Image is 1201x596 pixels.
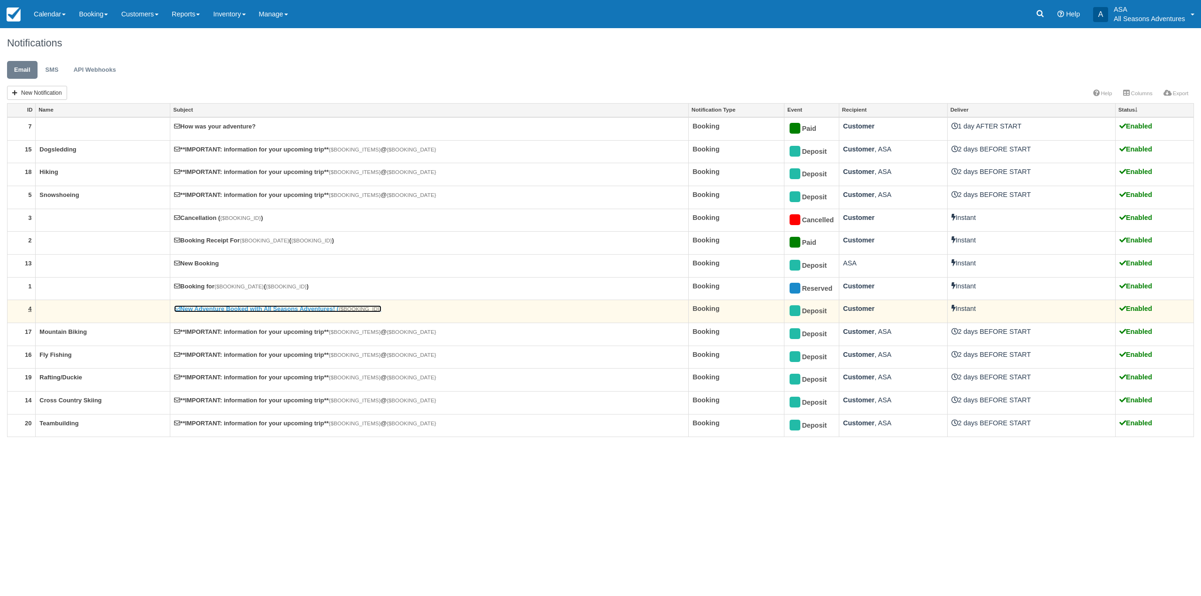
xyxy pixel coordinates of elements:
a: Deliver [948,104,1115,117]
a: Rafting/Duckie [39,374,82,381]
a: 3 [28,214,31,221]
div: Deposit [788,395,827,410]
p: All Seasons Adventures [1114,14,1185,23]
strong: Customer [843,396,874,404]
a: Booking for{$BOOKING_DATE}({$BOOKING_ID}) [174,283,309,290]
a: **IMPORTANT: information for your upcoming trip**{$BOOKING_ITEMS}@{$BOOKING_DATE} [174,328,436,335]
strong: Customer [843,419,874,427]
strong: Customer [843,282,874,290]
strong: Customer [843,191,874,198]
a: 18 [25,168,31,175]
a: New Notification [7,86,67,100]
a: **IMPORTANT: information for your upcoming trip**{$BOOKING_ITEMS}@{$BOOKING_DATE} [174,351,436,358]
div: Paid [788,235,827,250]
strong: {$BOOKING_ITEMS} [329,169,381,175]
a: ID [8,104,35,117]
div: Deposit [788,372,827,387]
div: Deposit [788,418,827,433]
td: 2 days BEFORE START [947,414,1115,437]
a: Export [1158,87,1194,100]
a: Booking Receipt For{$BOOKING_DATE}({$BOOKING_ID}) [174,237,334,244]
td: Instant [947,300,1115,323]
td: 2 days BEFORE START [947,392,1115,415]
strong: {$BOOKING_DATE} [214,283,264,289]
a: New Booking [174,260,219,267]
td: Instant [947,209,1115,232]
a: Mountain Biking [39,328,87,335]
strong: Enabled [1119,259,1152,267]
a: 13 [25,260,31,267]
a: Hiking [39,168,58,175]
strong: Enabled [1119,305,1152,312]
a: SMS [38,61,66,79]
td: 2 days BEFORE START [947,163,1115,186]
a: 5 [28,191,31,198]
a: Recipient [839,104,947,117]
a: 15 [25,146,31,153]
strong: Booking [692,373,720,381]
strong: Customer [843,373,874,381]
strong: {$BOOKING_ID} [220,215,261,221]
a: 16 [25,351,31,358]
strong: Booking [692,236,720,244]
strong: {$BOOKING_DATE} [387,146,436,152]
img: checkfront-main-nav-mini-logo.png [7,8,21,22]
a: How was your adventure? [174,123,256,130]
td: , ASA [839,392,948,415]
a: **IMPORTANT: information for your upcoming trip**{$BOOKING_ITEMS}@{$BOOKING_DATE} [174,420,436,427]
a: Dogsledding [39,146,76,153]
a: **IMPORTANT: information for your upcoming trip**{$BOOKING_ITEMS}@{$BOOKING_DATE} [174,146,436,153]
strong: Booking [692,259,720,267]
strong: Enabled [1119,168,1152,175]
a: Columns [1117,87,1158,100]
strong: Enabled [1119,328,1152,335]
strong: Enabled [1119,282,1152,290]
a: 20 [25,420,31,427]
div: Deposit [788,258,827,273]
td: , ASA [839,414,948,437]
strong: {$BOOKING_ITEMS} [329,329,381,335]
a: Notification Type [689,104,784,117]
div: Paid [788,121,827,136]
strong: Enabled [1119,236,1152,244]
strong: {$BOOKING_ITEMS} [329,192,381,198]
p: ASA [1114,5,1185,14]
a: Help [1087,87,1117,100]
td: Instant [947,232,1115,255]
a: Cross Country Skiing [39,397,101,404]
strong: Enabled [1119,419,1152,427]
td: ASA [839,254,948,277]
strong: {$BOOKING_ITEMS} [329,146,381,152]
i: Help [1057,11,1064,17]
strong: Customer [843,328,874,335]
a: Teambuilding [39,420,78,427]
strong: {$BOOKING_ID} [339,306,380,312]
strong: Customer [843,168,874,175]
strong: {$BOOKING_ID} [291,237,332,243]
strong: {$BOOKING_ITEMS} [329,420,381,426]
strong: Enabled [1119,122,1152,130]
a: **IMPORTANT: information for your upcoming trip**{$BOOKING_ITEMS}@{$BOOKING_DATE} [174,397,436,404]
strong: Enabled [1119,145,1152,153]
strong: {$BOOKING_DATE} [387,192,436,198]
div: Deposit [788,350,827,365]
a: Fly Fishing [39,351,71,358]
a: 17 [25,328,31,335]
a: Name [36,104,170,117]
a: **IMPORTANT: information for your upcoming trip**{$BOOKING_ITEMS}@{$BOOKING_DATE} [174,374,436,381]
h1: Notifications [7,38,1194,49]
strong: Booking [692,214,720,221]
strong: Enabled [1119,191,1152,198]
strong: {$BOOKING_DATE} [387,420,436,426]
strong: Booking [692,328,720,335]
a: 19 [25,374,31,381]
span: Help [1066,10,1080,18]
strong: Customer [843,214,874,221]
td: 2 days BEFORE START [947,140,1115,163]
a: **IMPORTANT: information for your upcoming trip**{$BOOKING_ITEMS}@{$BOOKING_DATE} [174,191,436,198]
td: , ASA [839,369,948,392]
strong: {$BOOKING_ITEMS} [329,352,381,358]
td: , ASA [839,186,948,209]
ul: More [1087,87,1194,101]
td: , ASA [839,323,948,346]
